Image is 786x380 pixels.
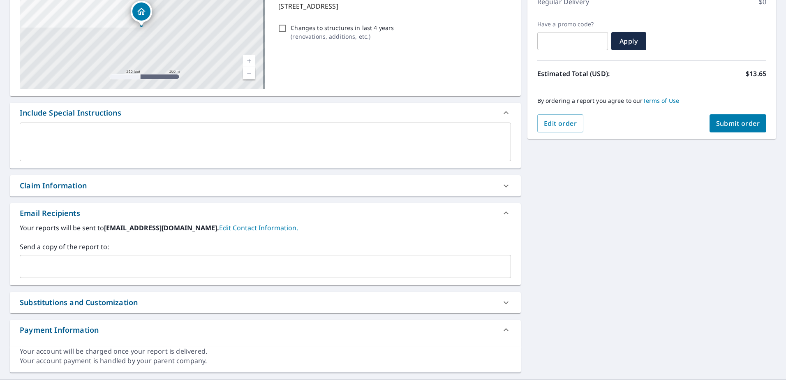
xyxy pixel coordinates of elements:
[243,55,255,67] a: Current Level 17, Zoom In
[20,356,511,366] div: Your account payment is handled by your parent company.
[544,119,577,128] span: Edit order
[537,69,652,79] p: Estimated Total (USD):
[746,69,766,79] p: $13.65
[20,242,511,252] label: Send a copy of the report to:
[20,208,80,219] div: Email Recipients
[20,180,87,191] div: Claim Information
[291,23,394,32] p: Changes to structures in last 4 years
[537,97,766,104] p: By ordering a report you agree to our
[618,37,640,46] span: Apply
[710,114,767,132] button: Submit order
[278,1,507,11] p: [STREET_ADDRESS]
[10,320,521,340] div: Payment Information
[716,119,760,128] span: Submit order
[20,107,121,118] div: Include Special Instructions
[20,347,511,356] div: Your account will be charged once your report is delivered.
[131,1,152,26] div: Dropped pin, building 1, Residential property, 1153 Emerald Dunes Dr Sun City Center, FL 33573
[537,114,584,132] button: Edit order
[20,324,99,336] div: Payment Information
[537,21,608,28] label: Have a promo code?
[20,223,511,233] label: Your reports will be sent to
[611,32,646,50] button: Apply
[10,203,521,223] div: Email Recipients
[243,67,255,79] a: Current Level 17, Zoom Out
[10,175,521,196] div: Claim Information
[643,97,680,104] a: Terms of Use
[219,223,298,232] a: EditContactInfo
[10,103,521,123] div: Include Special Instructions
[291,32,394,41] p: ( renovations, additions, etc. )
[104,223,219,232] b: [EMAIL_ADDRESS][DOMAIN_NAME].
[10,292,521,313] div: Substitutions and Customization
[20,297,138,308] div: Substitutions and Customization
